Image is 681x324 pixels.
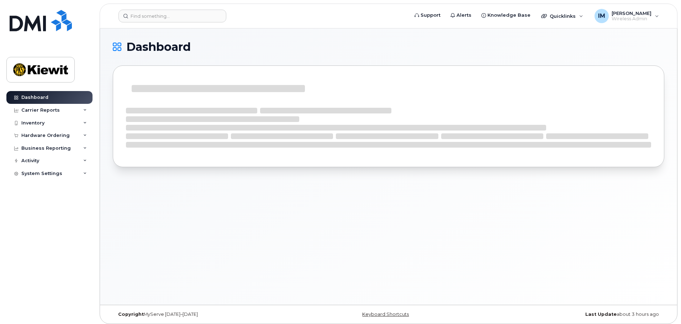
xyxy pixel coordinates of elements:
[113,312,297,317] div: MyServe [DATE]–[DATE]
[480,312,664,317] div: about 3 hours ago
[585,312,617,317] strong: Last Update
[118,312,144,317] strong: Copyright
[362,312,409,317] a: Keyboard Shortcuts
[126,42,191,52] span: Dashboard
